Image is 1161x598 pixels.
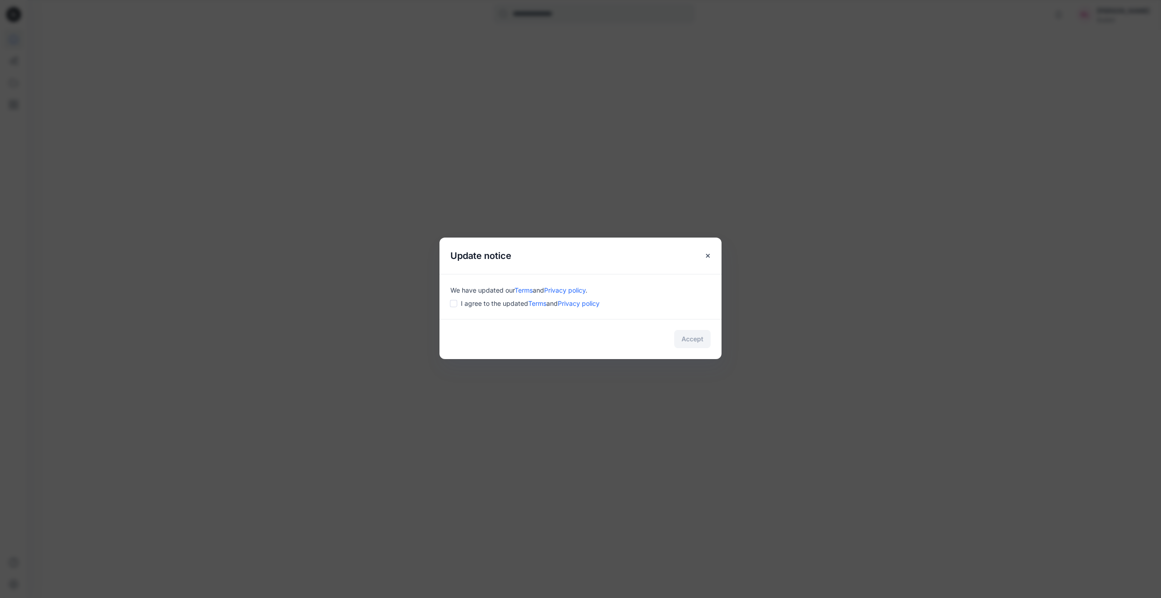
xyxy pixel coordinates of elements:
[533,286,544,294] span: and
[515,286,533,294] a: Terms
[461,299,600,308] span: I agree to the updated
[450,285,711,295] div: We have updated our .
[546,299,558,307] span: and
[528,299,546,307] a: Terms
[439,238,522,274] h5: Update notice
[700,248,716,264] button: Close
[558,299,600,307] a: Privacy policy
[544,286,586,294] a: Privacy policy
